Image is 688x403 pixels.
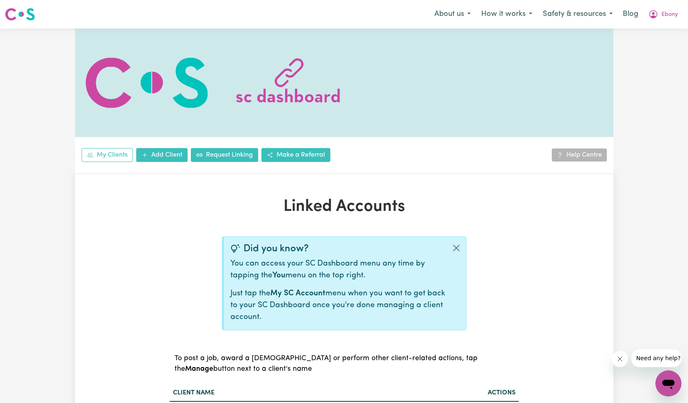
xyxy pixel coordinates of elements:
[476,6,538,23] button: How it works
[270,290,325,297] b: My SC Account
[82,148,133,162] a: My Clients
[612,351,628,367] iframe: Close message
[230,258,447,282] p: You can access your SC Dashboard menu any time by tapping the menu on the top right.
[272,272,285,279] b: You
[136,148,188,162] a: Add Client
[631,349,681,367] iframe: Message from company
[643,6,683,23] button: My Account
[552,148,607,162] a: Help Centre
[618,5,643,23] a: Blog
[661,10,678,19] span: Ebony
[5,7,35,22] img: Careseekers logo
[261,148,330,162] a: Make a Referral
[170,343,519,385] caption: To post a job, award a [DEMOGRAPHIC_DATA] or perform other client-related actions, tap the button...
[447,237,466,259] button: Close alert
[230,243,447,255] div: Did you know?
[459,385,519,401] th: Actions
[170,197,519,217] h1: Linked Accounts
[191,148,258,162] a: Request Linking
[185,365,213,372] b: Manage
[230,288,447,323] p: Just tap the menu when you want to get back to your SC Dashboard once you're done managing a clie...
[429,6,476,23] button: About us
[5,5,35,24] a: Careseekers logo
[655,370,681,396] iframe: Button to launch messaging window
[538,6,618,23] button: Safety & resources
[170,385,459,401] th: Client name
